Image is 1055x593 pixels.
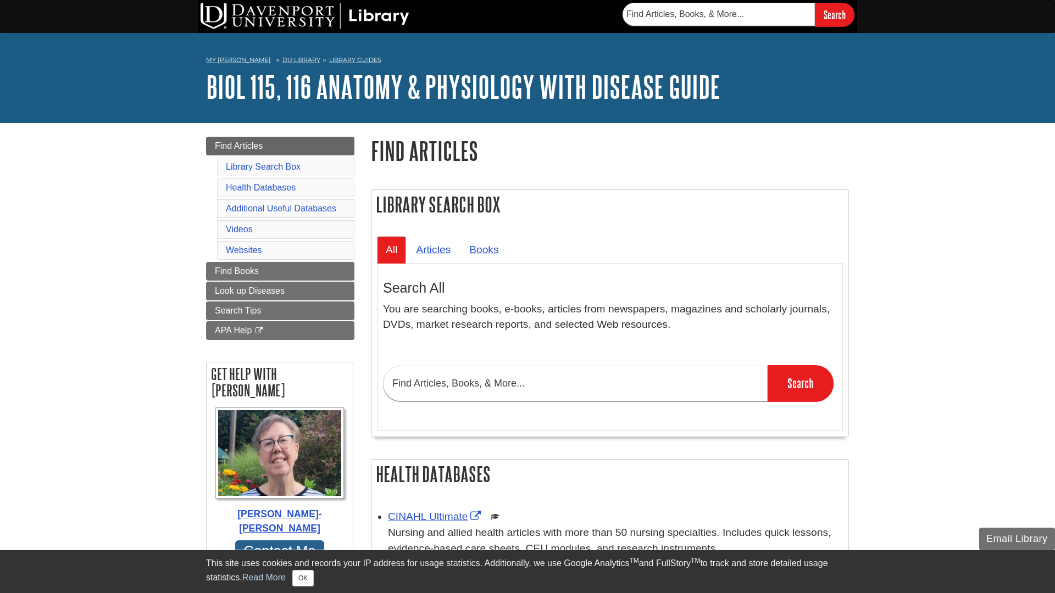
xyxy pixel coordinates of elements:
span: Find Books [215,266,259,276]
a: All [377,236,406,263]
form: Searches DU Library's articles, books, and more [623,3,854,26]
p: You are searching books, e-books, articles from newspapers, magazines and scholarly journals, DVD... [383,301,837,333]
sup: TM [629,557,638,564]
h3: Search All [383,280,837,296]
a: Find Articles [206,137,354,155]
sup: TM [691,557,700,564]
a: Read More [242,573,286,582]
a: Videos [226,225,253,234]
input: Find Articles, Books, & More... [383,366,768,401]
img: Profile Photo [215,407,344,499]
a: Additional Useful Databases [226,204,336,213]
span: Search Tips [215,306,261,315]
h2: Get help with [PERSON_NAME] [207,362,353,402]
input: Find Articles, Books, & More... [623,3,815,26]
a: Profile Photo [PERSON_NAME]-[PERSON_NAME] [212,407,347,536]
a: Library Guides [329,56,381,64]
img: Scholarly or Peer Reviewed [491,512,499,521]
a: APA Help [206,321,354,340]
a: Books [460,236,507,263]
a: Link opens in new window [388,511,484,522]
span: Find Articles [215,141,263,150]
i: This link opens in a new window [254,327,264,334]
input: Search [768,365,834,401]
h2: Library Search Box [371,190,848,219]
nav: breadcrumb [206,53,849,70]
div: [PERSON_NAME]-[PERSON_NAME] [212,507,347,536]
img: DU Library [201,3,409,29]
span: Look up Diseases [215,286,285,295]
h1: Find Articles [371,137,849,165]
h2: Health Databases [371,460,848,489]
span: APA Help [215,326,252,335]
a: DU Library [282,56,320,64]
a: Library Search Box [226,162,301,171]
a: Websites [226,245,262,255]
a: BIOL 115, 116 Anatomy & Physiology with Disease Guide [206,70,720,104]
a: My [PERSON_NAME] [206,55,271,65]
div: This site uses cookies and records your IP address for usage statistics. Additionally, we use Goo... [206,557,849,586]
a: Health Databases [226,183,296,192]
button: Email Library [979,528,1055,550]
a: Contact Me [235,540,324,563]
input: Search [815,3,854,26]
p: Nursing and allied health articles with more than 50 nursing specialties. Includes quick lessons,... [388,525,843,557]
a: Search Tips [206,301,354,320]
a: Look up Diseases [206,282,354,300]
a: Find Books [206,262,354,281]
a: Articles [407,236,459,263]
button: Close [292,570,314,586]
